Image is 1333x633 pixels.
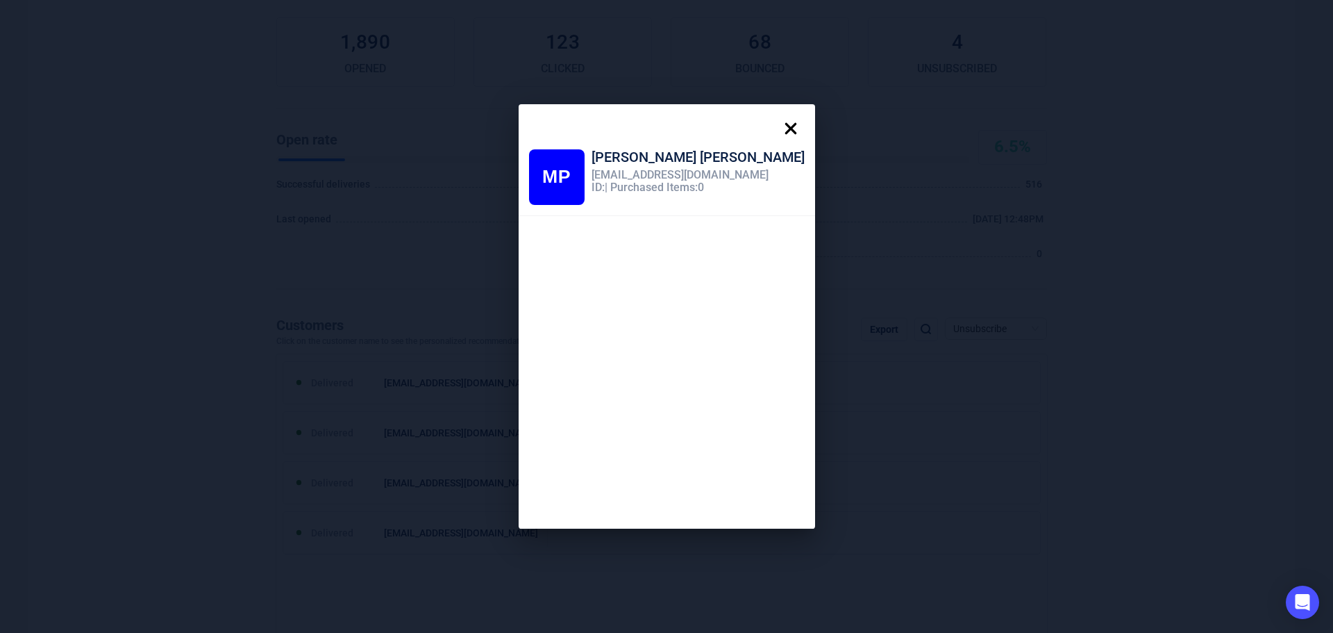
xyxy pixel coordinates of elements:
div: Matthew Porcelli [529,149,585,205]
span: MP [542,166,571,187]
div: Open Intercom Messenger [1286,586,1319,619]
div: [PERSON_NAME] [PERSON_NAME] [592,149,805,169]
div: ID: | Purchased Items: 0 [592,181,805,194]
div: [EMAIL_ADDRESS][DOMAIN_NAME] [592,169,805,181]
